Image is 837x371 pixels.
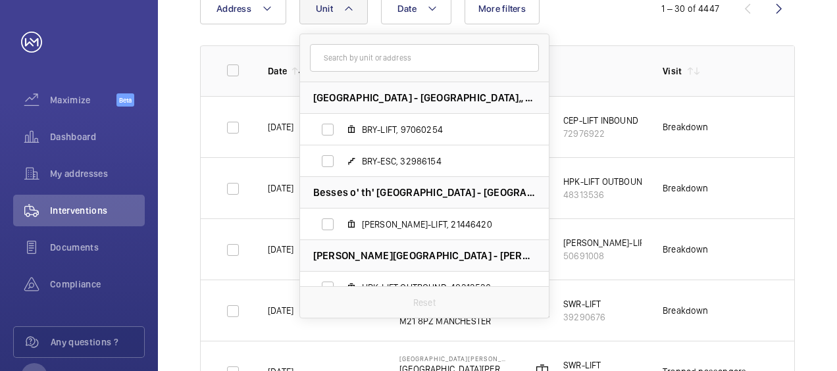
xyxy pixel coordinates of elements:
p: CEP-LIFT INBOUND [563,114,638,127]
p: Unit [531,64,642,78]
span: HPK-LIFT OUTBOUND, 48313536 [362,281,515,294]
p: [GEOGRAPHIC_DATA][PERSON_NAME] [399,355,510,362]
span: BRY-LIFT, 97060254 [362,123,515,136]
span: Any questions ? [51,335,144,349]
span: Unit [316,3,333,14]
span: More filters [478,3,526,14]
p: 72976922 [563,127,638,140]
p: [DATE] [268,243,293,256]
p: [DATE] [268,120,293,134]
span: Compliance [50,278,145,291]
p: HPK-LIFT OUTBOUND [563,175,648,188]
span: Interventions [50,204,145,217]
span: Address [216,3,251,14]
p: Date [268,64,287,78]
div: Breakdown [663,304,709,317]
p: 48313536 [563,188,648,201]
span: Dashboard [50,130,145,143]
p: M21 8PZ MANCHESTER [399,314,510,328]
span: My addresses [50,167,145,180]
span: Beta [116,93,134,107]
p: SWR-LIFT [563,297,605,310]
div: 1 – 30 of 4447 [661,2,719,15]
p: Visit [663,64,682,78]
div: Breakdown [663,182,709,195]
div: Breakdown [663,120,709,134]
p: [DATE] [268,304,293,317]
p: [DATE] [268,182,293,195]
input: Search by unit or address [310,44,539,72]
span: [PERSON_NAME][GEOGRAPHIC_DATA] - [PERSON_NAME][GEOGRAPHIC_DATA] [313,249,536,262]
div: Breakdown [663,243,709,256]
span: BRY-ESC, 32986154 [362,155,515,168]
span: [GEOGRAPHIC_DATA] - [GEOGRAPHIC_DATA],, [GEOGRAPHIC_DATA] [313,91,536,105]
p: Reset [413,296,436,309]
span: [PERSON_NAME]-LIFT, 21446420 [362,218,515,231]
p: [PERSON_NAME]-LIFT [563,236,649,249]
span: Maximize [50,93,116,107]
p: 39290676 [563,310,605,324]
span: Date [397,3,417,14]
p: 50691008 [563,249,649,262]
span: Besses o' th' [GEOGRAPHIC_DATA] - [GEOGRAPHIC_DATA] o' [GEOGRAPHIC_DATA],, [GEOGRAPHIC_DATA] [313,185,536,199]
span: Documents [50,241,145,254]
